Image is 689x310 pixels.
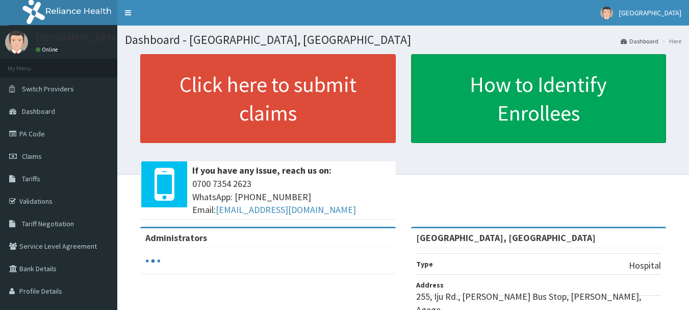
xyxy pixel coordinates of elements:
span: Claims [22,152,42,161]
span: [GEOGRAPHIC_DATA] [619,8,681,17]
img: User Image [5,31,28,54]
a: How to Identify Enrollees [411,54,667,143]
span: Switch Providers [22,84,74,93]
span: Tariffs [22,174,40,183]
strong: [GEOGRAPHIC_DATA], [GEOGRAPHIC_DATA] [416,232,596,244]
span: 0700 7354 2623 WhatsApp: [PHONE_NUMBER] Email: [192,177,391,217]
li: Here [659,37,681,45]
a: [EMAIL_ADDRESS][DOMAIN_NAME] [216,204,356,216]
a: Dashboard [621,37,658,45]
h1: Dashboard - [GEOGRAPHIC_DATA], [GEOGRAPHIC_DATA] [125,33,681,46]
a: Online [36,46,60,53]
span: Dashboard [22,107,55,116]
b: Type [416,259,433,269]
img: User Image [600,7,613,19]
svg: audio-loading [145,253,161,269]
a: Click here to submit claims [140,54,396,143]
span: Tariff Negotiation [22,219,74,228]
b: If you have any issue, reach us on: [192,164,331,176]
p: Hospital [629,259,661,272]
p: [GEOGRAPHIC_DATA] [36,33,120,42]
b: Administrators [145,232,207,244]
b: Address [416,280,444,290]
